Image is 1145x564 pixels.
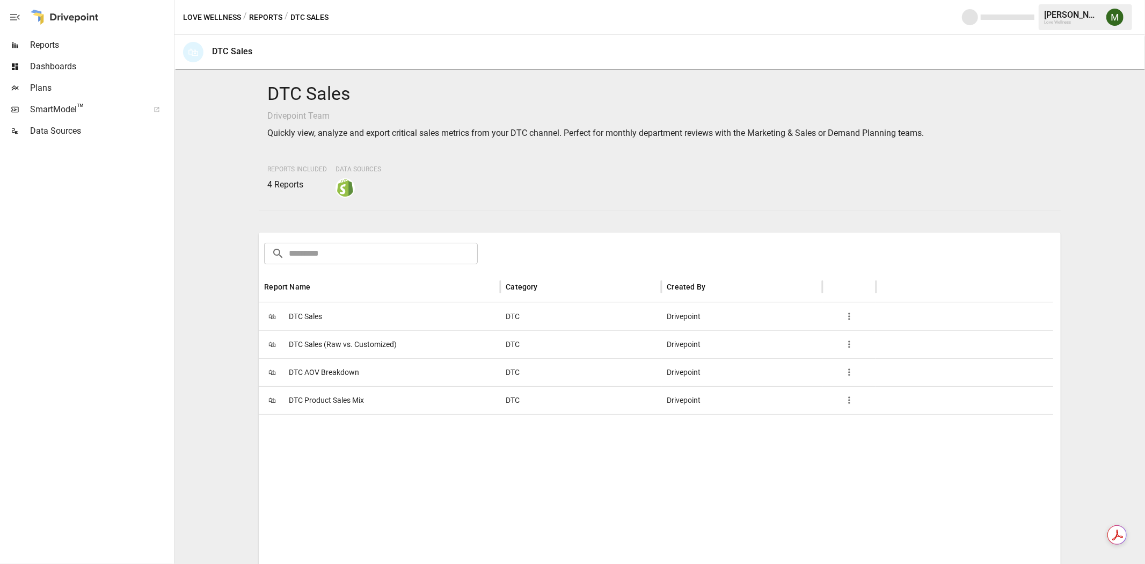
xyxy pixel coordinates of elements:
span: DTC Sales [289,303,322,330]
button: Love Wellness [183,11,241,24]
span: 🛍 [264,336,280,352]
div: DTC [500,302,661,330]
div: DTC [500,330,661,358]
span: Reports Included [267,165,327,173]
button: Meredith Lacasse [1100,2,1130,32]
span: Dashboards [30,60,172,73]
span: 🛍 [264,392,280,408]
p: Drivepoint Team [267,110,1052,122]
img: shopify [337,179,354,197]
div: Drivepoint [661,330,822,358]
span: Plans [30,82,172,95]
div: DTC [500,386,661,414]
button: Sort [706,279,721,294]
button: Sort [539,279,554,294]
div: [PERSON_NAME] [1044,10,1100,20]
div: DTC [500,358,661,386]
p: 4 Reports [267,178,327,191]
div: Drivepoint [661,358,822,386]
div: / [285,11,288,24]
span: DTC Product Sales Mix [289,387,364,414]
div: Report Name [264,283,310,291]
div: Category [506,283,537,291]
span: Reports [30,39,172,52]
span: Data Sources [30,125,172,138]
div: Love Wellness [1044,20,1100,25]
span: 🛍 [264,308,280,324]
button: Sort [311,279,326,294]
span: Data Sources [336,165,381,173]
h4: DTC Sales [267,83,1052,105]
button: Reports [249,11,282,24]
span: SmartModel [30,103,142,116]
div: 🛍 [183,42,203,62]
div: Drivepoint [661,386,822,414]
div: DTC Sales [212,46,252,56]
div: Created By [667,283,705,291]
span: DTC AOV Breakdown [289,359,359,386]
span: 🛍 [264,364,280,380]
span: DTC Sales (Raw vs. Customized) [289,331,397,358]
div: Drivepoint [661,302,822,330]
img: Meredith Lacasse [1106,9,1124,26]
span: ™ [77,102,84,115]
p: Quickly view, analyze and export critical sales metrics from your DTC channel. Perfect for monthl... [267,127,1052,140]
div: / [243,11,247,24]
